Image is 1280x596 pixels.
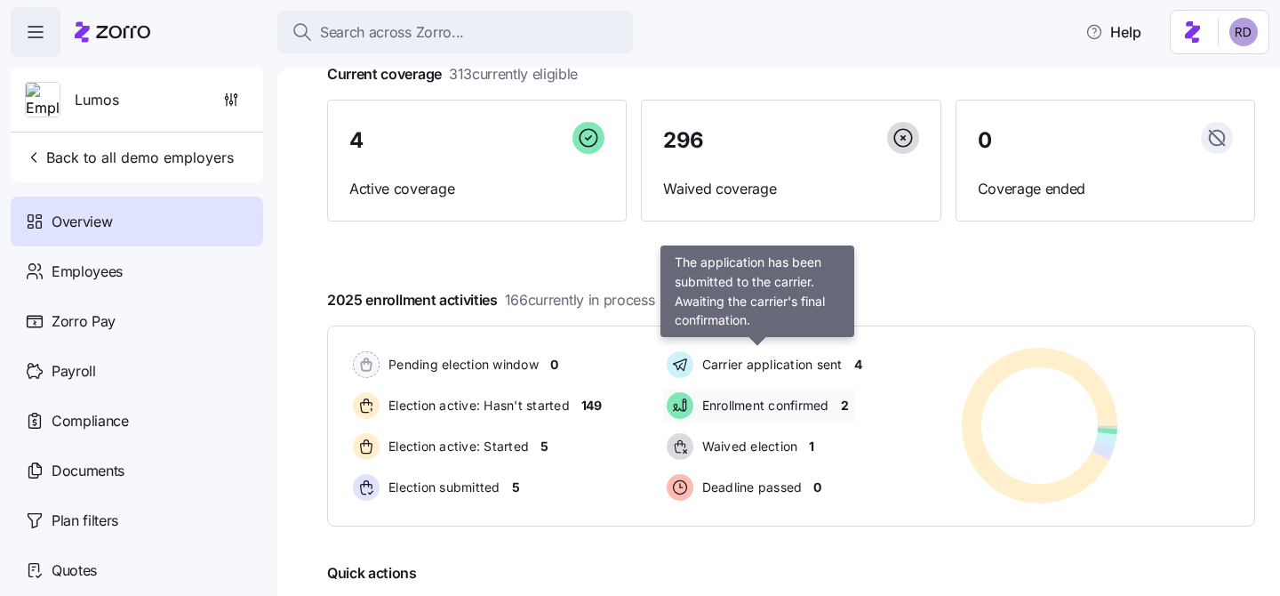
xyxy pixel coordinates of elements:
span: 0 [550,356,558,374]
span: Active coverage [349,178,604,200]
span: Election submitted [383,479,500,496]
span: 296 [663,130,704,151]
a: Plan filters [11,495,263,545]
img: 6d862e07fa9c5eedf81a4422c42283ac [1229,18,1258,46]
span: 5 [540,438,548,455]
button: Back to all demo employers [18,140,241,175]
a: Payroll [11,346,263,396]
span: 0 [813,479,821,496]
span: Overview [52,211,112,233]
span: Payroll [52,360,96,383]
span: Enrollment confirmed [697,397,829,415]
a: Zorro Pay [11,296,263,346]
a: Documents [11,446,263,495]
a: Quotes [11,545,263,595]
span: Documents [52,460,124,482]
span: Carrier application sent [697,356,843,374]
span: 4 [854,356,862,374]
span: Waived election [697,438,798,455]
span: Employees [52,261,123,283]
span: 149 [581,397,602,415]
span: Quick actions [327,562,417,584]
a: Overview [11,197,263,246]
span: Coverage ended [978,178,1233,200]
span: 5 [512,479,520,496]
span: 2025 enrollment activities [327,289,654,311]
button: Search across Zorro... [277,11,633,53]
a: Employees [11,246,263,296]
span: Quotes [52,560,97,582]
span: Lumos [75,89,119,111]
span: 166 currently in process [505,289,655,311]
button: Help [1071,14,1156,50]
span: Zorro Pay [52,310,116,333]
span: Pending election window [383,356,539,374]
span: 4 [349,130,364,151]
span: Election active: Started [383,438,529,455]
a: Compliance [11,396,263,446]
img: Employer logo [26,83,60,118]
span: Back to all demo employers [25,147,234,168]
span: Compliance [52,410,129,432]
span: Deadline passed [697,479,803,496]
span: Search across Zorro... [320,21,464,44]
span: Plan filters [52,510,118,532]
span: Help [1085,21,1141,43]
span: 2 [841,397,849,415]
span: 1 [809,438,814,455]
span: Current coverage [327,63,578,85]
span: Election active: Hasn't started [383,397,570,415]
span: 313 currently eligible [449,63,578,85]
span: 0 [978,130,992,151]
span: Waived coverage [663,178,918,200]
